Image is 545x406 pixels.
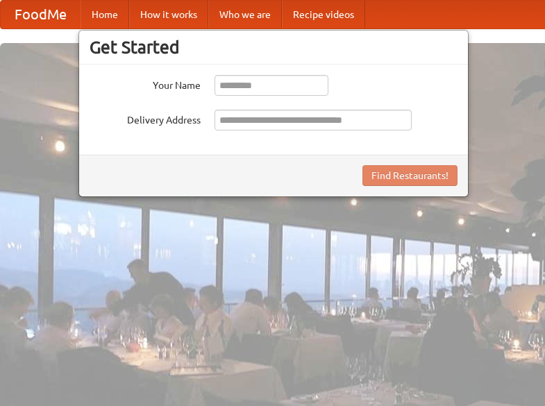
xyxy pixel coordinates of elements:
[90,75,201,92] label: Your Name
[1,1,81,28] a: FoodMe
[282,1,365,28] a: Recipe videos
[208,1,282,28] a: Who we are
[90,37,458,58] h3: Get Started
[362,165,458,186] button: Find Restaurants!
[90,110,201,127] label: Delivery Address
[129,1,208,28] a: How it works
[81,1,129,28] a: Home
